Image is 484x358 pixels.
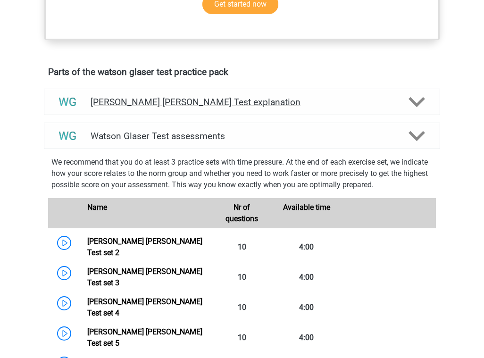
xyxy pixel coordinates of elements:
[91,131,393,142] h4: Watson Glaser Test assessments
[87,267,202,287] a: [PERSON_NAME] [PERSON_NAME] Test set 3
[274,202,339,225] div: Available time
[209,202,274,225] div: Nr of questions
[87,297,202,317] a: [PERSON_NAME] [PERSON_NAME] Test set 4
[56,124,80,148] img: watson glaser test assessments
[51,157,433,191] p: We recommend that you do at least 3 practice sets with time pressure. At the end of each exercise...
[80,202,209,225] div: Name
[40,123,444,149] a: assessments Watson Glaser Test assessments
[91,97,393,108] h4: [PERSON_NAME] [PERSON_NAME] Test explanation
[56,90,80,114] img: watson glaser test explanations
[48,67,436,77] h4: Parts of the watson glaser test practice pack
[40,89,444,115] a: explanations [PERSON_NAME] [PERSON_NAME] Test explanation
[87,237,202,257] a: [PERSON_NAME] [PERSON_NAME] Test set 2
[87,327,202,348] a: [PERSON_NAME] [PERSON_NAME] Test set 5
